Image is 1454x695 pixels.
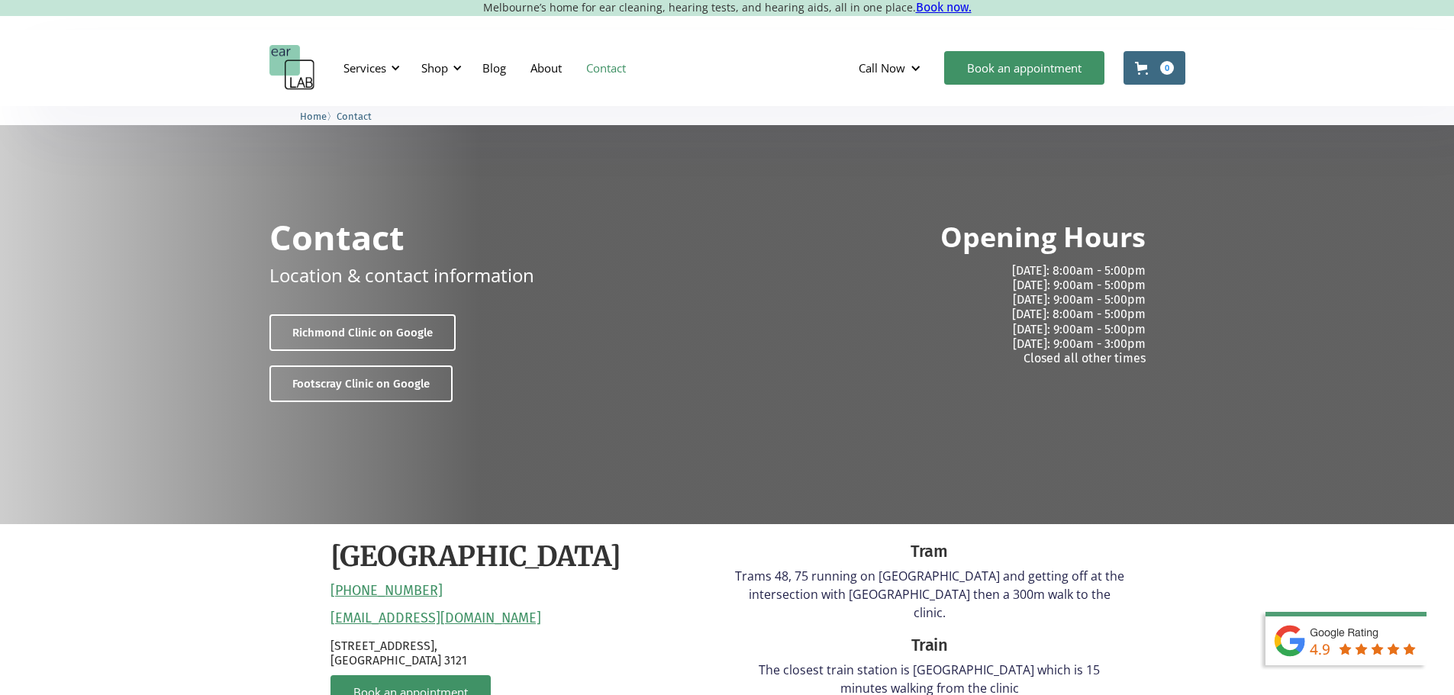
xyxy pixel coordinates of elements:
[412,45,466,91] div: Shop
[940,220,1146,256] h2: Opening Hours
[735,539,1124,564] div: Tram
[269,45,315,91] a: home
[269,365,453,402] a: Footscray Clinic on Google
[330,639,720,668] p: [STREET_ADDRESS], [GEOGRAPHIC_DATA] 3121
[300,108,337,124] li: 〉
[859,60,905,76] div: Call Now
[330,610,541,627] a: [EMAIL_ADDRESS][DOMAIN_NAME]
[518,46,574,90] a: About
[735,633,1124,658] div: Train
[343,60,386,76] div: Services
[846,45,937,91] div: Call Now
[735,567,1124,622] p: Trams 48, 75 running on [GEOGRAPHIC_DATA] and getting off at the intersection with [GEOGRAPHIC_DA...
[421,60,448,76] div: Shop
[1124,51,1185,85] a: Open cart
[300,108,327,123] a: Home
[300,111,327,122] span: Home
[470,46,518,90] a: Blog
[330,583,443,600] a: [PHONE_NUMBER]
[1160,61,1174,75] div: 0
[269,314,456,351] a: Richmond Clinic on Google
[334,45,405,91] div: Services
[574,46,638,90] a: Contact
[269,262,534,288] p: Location & contact information
[330,539,621,575] h2: [GEOGRAPHIC_DATA]
[944,51,1104,85] a: Book an appointment
[337,111,372,122] span: Contact
[337,108,372,123] a: Contact
[269,220,405,254] h1: Contact
[740,263,1146,365] p: [DATE]: 8:00am - 5:00pm [DATE]: 9:00am - 5:00pm [DATE]: 9:00am - 5:00pm [DATE]: 8:00am - 5:00pm [...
